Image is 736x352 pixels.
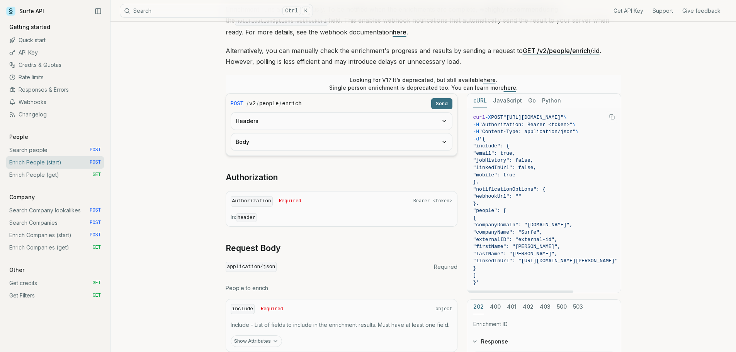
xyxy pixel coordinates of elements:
code: v2 [249,100,256,108]
a: Authorization [226,172,278,183]
kbd: K [302,7,310,15]
a: Surfe API [6,5,44,17]
button: Show Attributes [231,335,282,347]
code: header [236,213,257,222]
span: "email": true, [473,150,515,156]
a: GET /v2/people/enrich/:id [523,47,600,55]
span: "linkedInUrl": false, [473,165,537,171]
button: 202 [473,300,484,314]
a: here [483,77,496,83]
span: \ [576,129,579,135]
a: Enrich Companies (start) POST [6,229,104,241]
span: "companyDomain": "[DOMAIN_NAME]", [473,222,573,228]
a: Enrich Companies (get) GET [6,241,104,254]
span: Required [434,263,457,271]
button: JavaScript [493,94,522,108]
button: Go [528,94,536,108]
a: API Key [6,46,104,59]
span: POST [90,159,101,166]
span: GET [92,172,101,178]
span: "include": { [473,143,510,149]
span: "Authorization: Bearer <token>" [479,122,573,128]
span: }, [473,201,479,207]
span: POST [90,207,101,214]
span: }, [473,179,479,185]
a: Give feedback [682,7,721,15]
span: "companyName": "Surfe", [473,229,542,235]
p: Other [6,266,27,274]
span: "people": [ [473,208,507,214]
span: "firstName": "[PERSON_NAME]", [473,244,561,249]
a: Search people POST [6,144,104,156]
a: Quick start [6,34,104,46]
code: Authorization [231,196,273,207]
span: -H [473,129,479,135]
button: 500 [557,300,567,314]
span: / [279,100,281,108]
span: -H [473,122,479,128]
a: here [393,28,406,36]
span: "[URL][DOMAIN_NAME]" [503,114,564,120]
span: "jobHistory": false, [473,157,534,163]
a: Get Filters GET [6,289,104,302]
button: SearchCtrlK [120,4,313,18]
button: 403 [540,300,551,314]
code: include [231,304,255,314]
span: -X [485,114,491,120]
span: Required [279,198,301,204]
button: 402 [523,300,534,314]
a: Rate limits [6,71,104,84]
span: POST [90,232,101,238]
button: Response [467,331,621,352]
span: } [473,265,476,271]
p: Include - List of fields to include in the enrichment results. Must have at least one field. [231,321,452,329]
span: }' [473,280,479,285]
span: '{ [479,136,485,142]
a: Enrich People (get) GET [6,169,104,181]
span: "Content-Type: application/json" [479,129,576,135]
a: Request Body [226,243,280,254]
button: Headers [231,113,452,130]
button: Python [542,94,561,108]
span: POST [90,147,101,153]
span: curl [473,114,485,120]
code: people [259,100,279,108]
span: / [246,100,248,108]
a: Changelog [6,108,104,121]
span: POST [491,114,503,120]
a: Responses & Errors [6,84,104,96]
span: GET [92,292,101,299]
button: Copy Text [606,111,618,123]
button: Collapse Sidebar [92,5,104,17]
p: Company [6,193,38,201]
span: "externalID": "external-id", [473,237,558,243]
span: \ [573,122,576,128]
a: Search Company lookalikes POST [6,204,104,217]
p: Enrichment ID [473,320,615,328]
a: Get credits GET [6,277,104,289]
p: In: [231,213,452,222]
code: application/json [226,262,277,272]
a: Credits & Quotas [6,59,104,71]
button: Send [431,98,452,109]
span: "notificationOptions": { [473,186,546,192]
button: 401 [507,300,517,314]
span: -d [473,136,479,142]
span: / [257,100,258,108]
button: cURL [473,94,487,108]
span: "lastName": "[PERSON_NAME]", [473,251,558,257]
kbd: Ctrl [282,7,301,15]
span: "linkedinUrl": "[URL][DOMAIN_NAME][PERSON_NAME]" [473,258,618,264]
p: People to enrich [226,284,457,292]
span: Bearer <token> [413,198,452,204]
span: { [473,215,476,221]
span: Required [261,306,283,312]
span: \ [564,114,567,120]
a: Search Companies POST [6,217,104,229]
span: GET [92,244,101,251]
button: Body [231,133,452,150]
code: enrich [282,100,301,108]
a: Support [653,7,673,15]
span: "mobile": true [473,172,515,178]
span: GET [92,280,101,286]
